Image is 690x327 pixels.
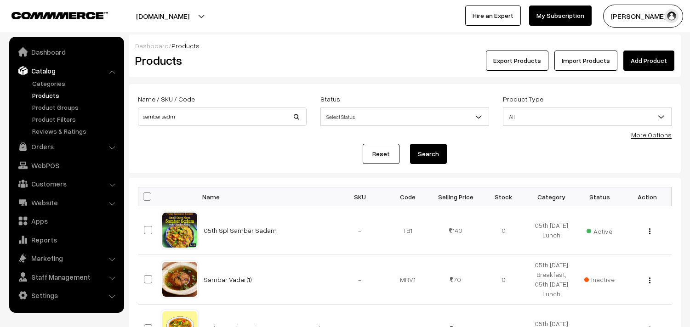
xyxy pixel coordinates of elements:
[587,224,612,236] span: Active
[649,228,650,234] img: Menu
[135,41,674,51] div: /
[432,206,479,254] td: 140
[584,275,615,284] span: Inactive
[529,6,592,26] a: My Subscription
[479,206,527,254] td: 0
[623,51,674,71] a: Add Product
[30,79,121,88] a: Categories
[432,254,479,304] td: 70
[138,94,195,104] label: Name / SKU / Code
[479,254,527,304] td: 0
[321,109,489,125] span: Select Status
[528,187,576,206] th: Category
[336,187,384,206] th: SKU
[11,9,92,20] a: COMMMERCE
[631,131,672,139] a: More Options
[204,276,252,283] a: Sambar Vadai (1)
[11,231,121,248] a: Reports
[649,277,650,283] img: Menu
[11,157,121,174] a: WebPOS
[554,51,617,71] a: Import Products
[11,194,121,211] a: Website
[135,53,306,68] h2: Products
[204,226,277,234] a: 05th Spl Sambar Sadam
[138,107,307,126] input: Name / SKU / Code
[503,107,672,126] span: All
[576,187,623,206] th: Status
[11,12,108,19] img: COMMMERCE
[410,144,447,164] button: Search
[30,126,121,136] a: Reviews & Ratings
[135,42,169,50] a: Dashboard
[623,187,671,206] th: Action
[384,187,432,206] th: Code
[384,254,432,304] td: MRV1
[30,90,121,100] a: Products
[11,250,121,266] a: Marketing
[30,102,121,112] a: Product Groups
[503,109,671,125] span: All
[11,138,121,155] a: Orders
[11,62,121,79] a: Catalog
[11,44,121,60] a: Dashboard
[528,206,576,254] td: 05th [DATE] Lunch
[336,206,384,254] td: -
[320,107,489,126] span: Select Status
[104,5,222,28] button: [DOMAIN_NAME]
[336,254,384,304] td: -
[479,187,527,206] th: Stock
[320,94,340,104] label: Status
[11,213,121,229] a: Apps
[432,187,479,206] th: Selling Price
[363,144,399,164] a: Reset
[486,51,548,71] button: Export Products
[503,94,543,104] label: Product Type
[665,9,679,23] img: user
[528,254,576,304] td: 05th [DATE] Breakfast, 05th [DATE] Lunch
[171,42,200,50] span: Products
[11,287,121,304] a: Settings
[11,269,121,285] a: Staff Management
[11,175,121,192] a: Customers
[603,5,683,28] button: [PERSON_NAME] s…
[30,114,121,124] a: Product Filters
[384,206,432,254] td: TB1
[465,6,521,26] a: Hire an Expert
[198,187,336,206] th: Name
